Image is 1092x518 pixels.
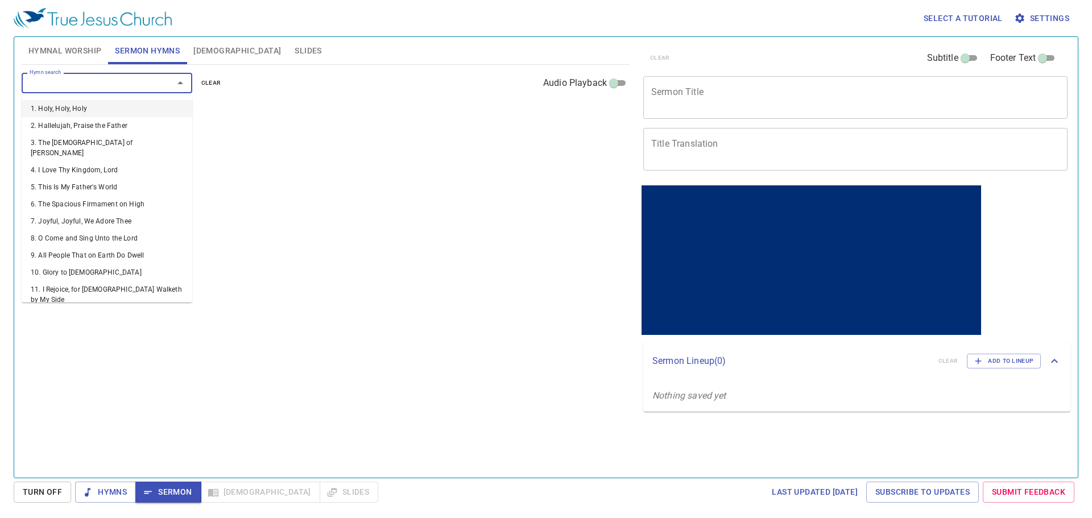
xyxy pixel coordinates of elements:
button: Close [172,75,188,91]
li: 2. Hallelujah, Praise the Father [22,117,192,134]
a: Submit Feedback [983,482,1074,503]
a: Last updated [DATE] [767,482,862,503]
li: 1. Holy, Holy, Holy [22,100,192,117]
i: Nothing saved yet [652,390,726,401]
img: True Jesus Church [14,8,172,28]
button: Settings [1012,8,1074,29]
span: Subscribe to Updates [875,485,970,499]
li: 7. Joyful, Joyful, We Adore Thee [22,213,192,230]
span: Audio Playback [543,76,607,90]
span: Settings [1016,11,1069,26]
span: Slides [295,44,321,58]
button: Select a tutorial [919,8,1007,29]
li: 4. I Love Thy Kingdom, Lord [22,161,192,179]
span: Hymns [84,485,127,499]
button: clear [195,76,228,90]
p: Sermon Lineup ( 0 ) [652,354,929,368]
span: Subtitle [927,51,958,65]
span: Sermon Hymns [115,44,180,58]
iframe: from-child [639,183,984,338]
span: Add to Lineup [974,356,1033,366]
button: Hymns [75,482,136,503]
span: Turn Off [23,485,62,499]
li: 10. Glory to [DEMOGRAPHIC_DATA] [22,264,192,281]
li: 3. The [DEMOGRAPHIC_DATA] of [PERSON_NAME] [22,134,192,161]
button: Sermon [135,482,201,503]
button: Add to Lineup [967,354,1041,368]
a: Subscribe to Updates [866,482,979,503]
span: Select a tutorial [924,11,1003,26]
span: Hymnal Worship [28,44,102,58]
span: Submit Feedback [992,485,1065,499]
li: 11. I Rejoice, for [DEMOGRAPHIC_DATA] Walketh by My Side [22,281,192,308]
span: Last updated [DATE] [772,485,858,499]
li: 9. All People That on Earth Do Dwell [22,247,192,264]
span: Sermon [144,485,192,499]
li: 8. O Come and Sing Unto the Lord [22,230,192,247]
span: clear [201,78,221,88]
button: Turn Off [14,482,71,503]
li: 5. This Is My Father's World [22,179,192,196]
li: 6. The Spacious Firmament on High [22,196,192,213]
span: [DEMOGRAPHIC_DATA] [193,44,281,58]
span: Footer Text [990,51,1036,65]
div: Sermon Lineup(0)clearAdd to Lineup [643,342,1070,380]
